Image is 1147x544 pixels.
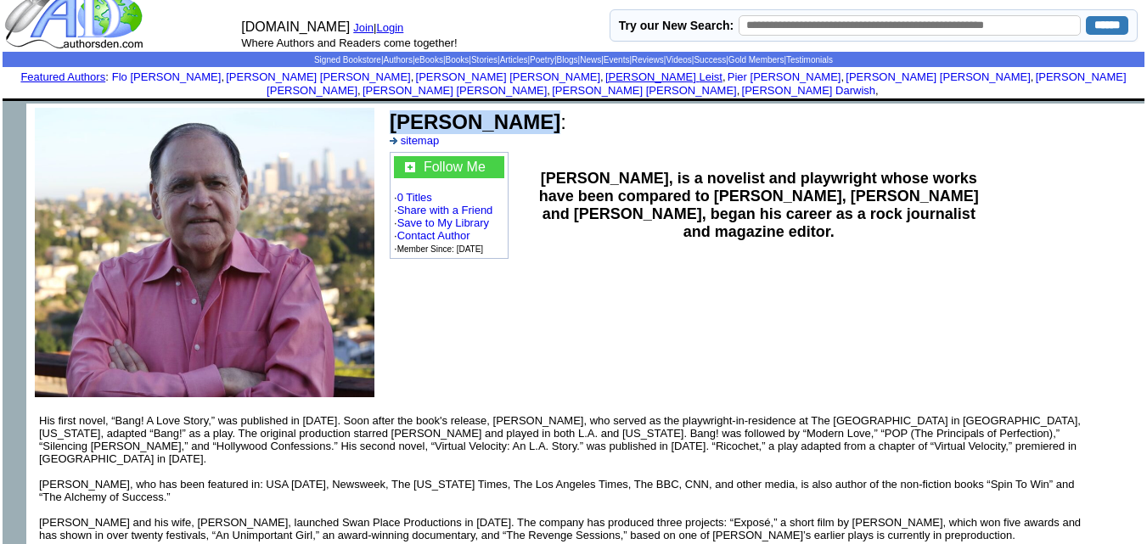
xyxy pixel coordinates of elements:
[550,87,552,96] font: i
[397,244,484,254] font: Member Since: [DATE]
[20,70,105,83] a: Featured Authors
[844,73,846,82] font: i
[604,55,630,64] a: Events
[786,55,833,64] a: Testimonials
[20,70,108,83] font: :
[539,170,979,240] b: [PERSON_NAME], is a novelist and playwright whose works have been compared to [PERSON_NAME], [PER...
[666,55,691,64] a: Videos
[377,21,404,34] a: Login
[415,55,443,64] a: eBooks
[390,137,397,144] img: a_336699.gif
[728,55,784,64] a: Gold Members
[241,20,350,34] font: [DOMAIN_NAME]
[728,70,841,83] a: Pier [PERSON_NAME]
[413,73,415,82] font: i
[500,55,528,64] a: Articles
[397,191,432,204] a: 0 Titles
[632,55,664,64] a: Reviews
[353,21,374,34] a: Join
[846,70,1030,83] a: [PERSON_NAME] [PERSON_NAME]
[394,156,504,255] font: · · · · ·
[112,70,222,83] a: Flo [PERSON_NAME]
[226,70,410,83] a: [PERSON_NAME] [PERSON_NAME]
[619,19,734,32] label: Try our New Search:
[552,84,736,97] a: [PERSON_NAME] [PERSON_NAME]
[572,98,575,101] img: shim.gif
[879,87,880,96] font: i
[361,87,363,96] font: i
[742,84,876,97] a: [PERSON_NAME] Darwish
[397,229,470,242] a: Contact Author
[416,70,600,83] a: [PERSON_NAME] [PERSON_NAME]
[405,162,415,172] img: gc.jpg
[572,101,575,104] img: shim.gif
[267,70,1126,97] a: [PERSON_NAME] [PERSON_NAME]
[424,160,486,174] a: Follow Me
[374,21,409,34] font: |
[401,134,440,147] a: sitemap
[397,216,489,229] a: Save to My Library
[383,55,412,64] a: Authors
[363,84,547,97] a: [PERSON_NAME] [PERSON_NAME]
[530,55,554,64] a: Poetry
[446,55,469,64] a: Books
[241,36,457,49] font: Where Authors and Readers come together!
[726,73,728,82] font: i
[397,204,493,216] a: Share with a Friend
[224,73,226,82] font: i
[35,108,374,397] img: See larger image
[314,55,833,64] span: | | | | | | | | | | | | | |
[471,55,498,64] a: Stories
[390,110,566,133] font: :
[314,55,381,64] a: Signed Bookstore
[580,55,601,64] a: News
[694,55,726,64] a: Success
[557,55,578,64] a: Blogs
[604,73,605,82] font: i
[739,87,741,96] font: i
[1033,73,1035,82] font: i
[390,264,772,281] iframe: fb:like Facebook Social Plugin
[3,104,26,127] img: shim.gif
[112,70,1127,97] font: , , , , , , , , , ,
[390,110,560,133] b: [PERSON_NAME]
[605,70,722,83] a: [PERSON_NAME] Leist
